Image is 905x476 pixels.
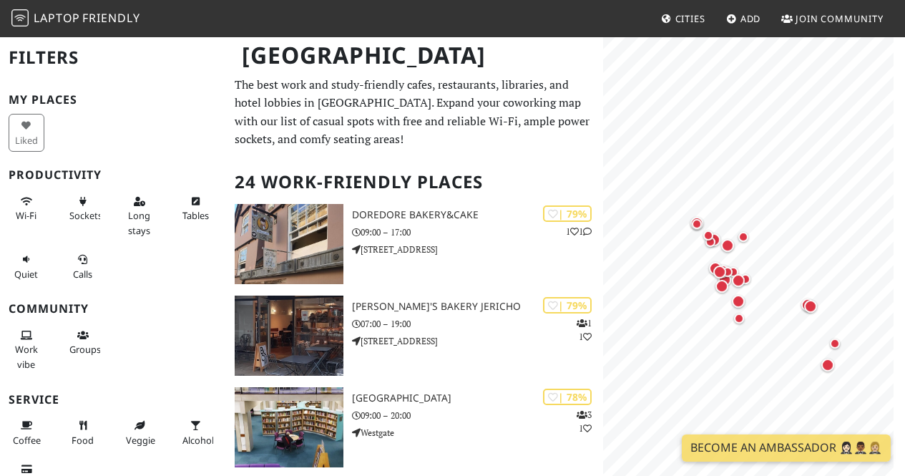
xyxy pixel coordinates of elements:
[352,301,603,313] h3: [PERSON_NAME]'s Bakery Jericho
[740,12,761,25] span: Add
[566,225,592,238] p: 1 1
[801,297,820,316] div: Map marker
[720,6,767,31] a: Add
[65,248,101,286] button: Calls
[235,296,343,376] img: GAIL's Bakery Jericho
[178,190,214,228] button: Tables
[73,268,92,281] span: Video/audio calls
[729,271,748,290] div: Map marker
[9,324,44,376] button: Work vibe
[65,190,101,228] button: Sockets
[700,227,717,244] div: Map marker
[11,9,29,26] img: LaptopFriendly
[182,209,209,222] span: Work-friendly tables
[352,409,603,422] p: 09:00 – 20:00
[128,209,150,236] span: Long stays
[9,190,44,228] button: Wi-Fi
[235,160,595,204] h2: 24 Work-Friendly Places
[82,10,140,26] span: Friendly
[9,36,217,79] h2: Filters
[577,316,592,344] p: 1 1
[655,6,711,31] a: Cities
[352,225,603,239] p: 09:00 – 17:00
[730,310,748,327] div: Map marker
[713,277,731,296] div: Map marker
[122,414,157,452] button: Veggie
[9,93,217,107] h3: My Places
[122,190,157,242] button: Long stays
[729,292,748,311] div: Map marker
[9,248,44,286] button: Quiet
[230,36,600,75] h1: [GEOGRAPHIC_DATA]
[178,414,214,452] button: Alcohol
[352,334,603,348] p: [STREET_ADDRESS]
[702,233,719,251] div: Map marker
[14,268,38,281] span: Quiet
[235,76,595,149] p: The best work and study-friendly cafes, restaurants, libraries, and hotel lobbies in [GEOGRAPHIC_...
[543,389,592,405] div: | 78%
[226,296,603,376] a: GAIL's Bakery Jericho | 79% 11 [PERSON_NAME]'s Bakery Jericho 07:00 – 19:00 [STREET_ADDRESS]
[226,204,603,284] a: DoreDore Bakery&Cake | 79% 11 DoreDore Bakery&Cake 09:00 – 17:00 [STREET_ADDRESS]
[352,426,603,439] p: Westgate
[13,434,41,447] span: Coffee
[776,6,889,31] a: Join Community
[706,259,725,278] div: Map marker
[826,335,843,352] div: Map marker
[34,10,80,26] span: Laptop
[543,297,592,314] div: | 79%
[735,228,752,246] div: Map marker
[543,205,592,222] div: | 79%
[15,343,38,370] span: People working
[682,434,891,462] a: Become an Ambassador 🤵🏻‍♀️🤵🏾‍♂️🤵🏼‍♀️
[713,262,732,281] div: Map marker
[352,392,603,404] h3: [GEOGRAPHIC_DATA]
[675,12,705,25] span: Cities
[126,434,155,447] span: Veggie
[688,214,706,233] div: Map marker
[577,408,592,435] p: 3 1
[9,168,217,182] h3: Productivity
[11,6,140,31] a: LaptopFriendly LaptopFriendly
[9,393,217,407] h3: Service
[65,414,101,452] button: Food
[818,356,837,374] div: Map marker
[9,302,217,316] h3: Community
[688,215,705,233] div: Map marker
[9,414,44,452] button: Coffee
[352,317,603,331] p: 07:00 – 19:00
[72,434,94,447] span: Food
[737,271,754,288] div: Map marker
[16,209,36,222] span: Stable Wi-Fi
[235,204,343,284] img: DoreDore Bakery&Cake
[798,296,817,314] div: Map marker
[235,387,343,467] img: Oxfordshire County Library
[718,236,737,255] div: Map marker
[65,324,101,361] button: Groups
[69,209,102,222] span: Power sockets
[226,387,603,467] a: Oxfordshire County Library | 78% 31 [GEOGRAPHIC_DATA] 09:00 – 20:00 Westgate
[352,243,603,256] p: [STREET_ADDRESS]
[182,434,214,447] span: Alcohol
[710,263,729,281] div: Map marker
[796,12,884,25] span: Join Community
[352,209,603,221] h3: DoreDore Bakery&Cake
[69,343,101,356] span: Group tables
